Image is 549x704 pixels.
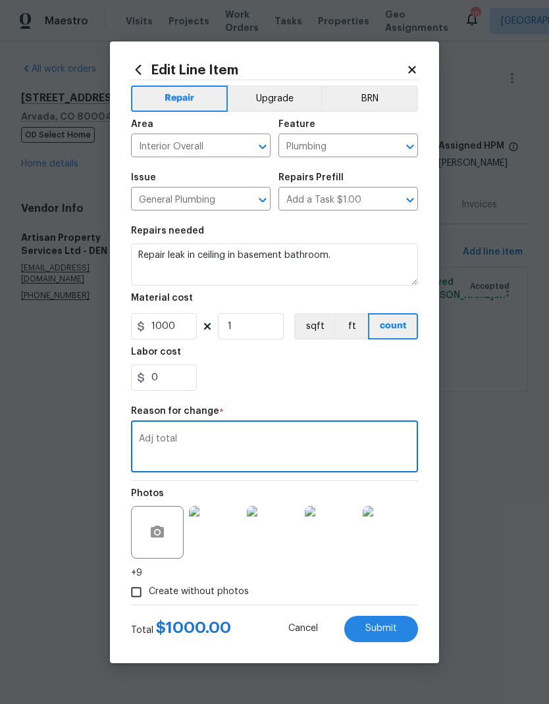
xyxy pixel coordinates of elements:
[344,616,418,642] button: Submit
[335,313,368,339] button: ft
[267,616,339,642] button: Cancel
[294,313,335,339] button: sqft
[278,173,344,182] h5: Repairs Prefill
[139,434,410,462] textarea: Adj total
[288,624,318,634] span: Cancel
[131,243,418,286] textarea: Repair leak in ceiling in basement bathroom.
[131,489,164,498] h5: Photos
[131,226,204,236] h5: Repairs needed
[149,585,249,599] span: Create without photos
[278,120,315,129] h5: Feature
[368,313,418,339] button: count
[228,86,322,112] button: Upgrade
[131,347,181,357] h5: Labor cost
[131,293,193,303] h5: Material cost
[131,86,228,112] button: Repair
[131,173,156,182] h5: Issue
[131,120,153,129] h5: Area
[401,138,419,156] button: Open
[365,624,397,634] span: Submit
[401,191,419,209] button: Open
[156,620,231,636] span: $ 1000.00
[131,621,231,637] div: Total
[321,86,418,112] button: BRN
[253,191,272,209] button: Open
[131,407,219,416] h5: Reason for change
[253,138,272,156] button: Open
[131,63,406,77] h2: Edit Line Item
[131,566,142,580] span: +9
